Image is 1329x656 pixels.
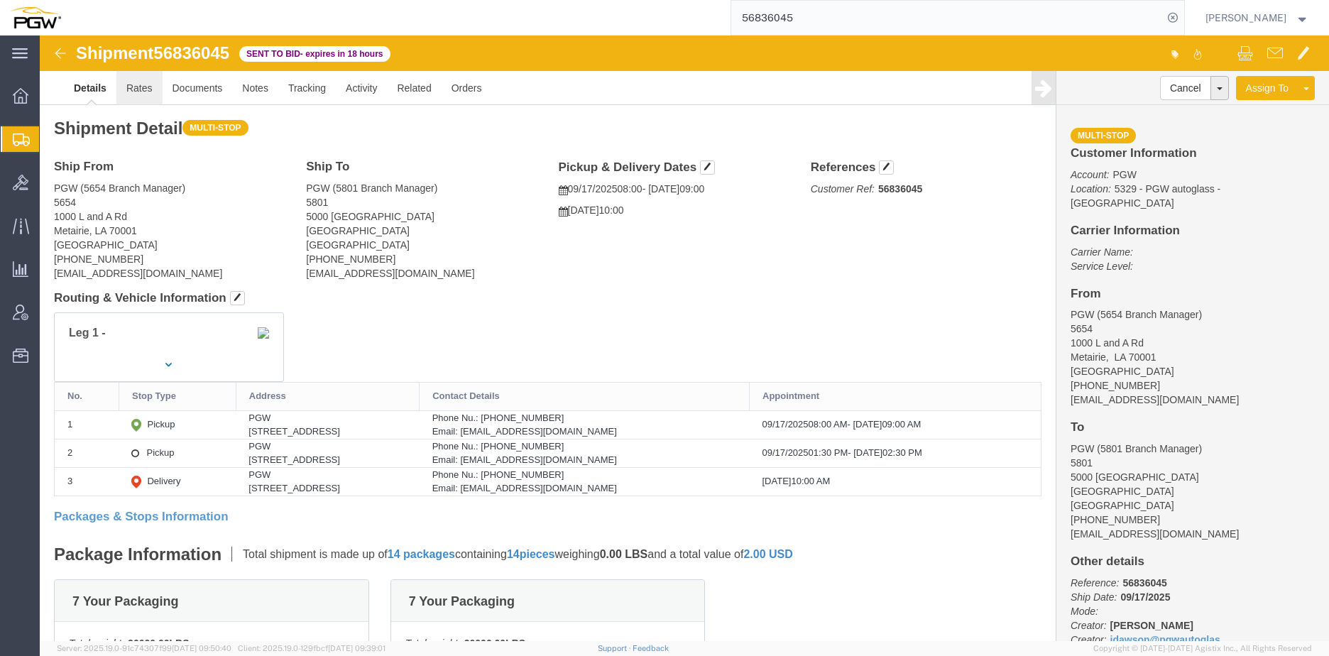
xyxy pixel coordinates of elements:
img: logo [10,7,61,28]
span: Client: 2025.19.0-129fbcf [238,644,385,652]
iframe: FS Legacy Container [40,35,1329,641]
a: Support [598,644,633,652]
span: Copyright © [DATE]-[DATE] Agistix Inc., All Rights Reserved [1093,643,1312,655]
span: [DATE] 09:39:01 [328,644,385,652]
button: [PERSON_NAME] [1205,9,1310,26]
span: Server: 2025.19.0-91c74307f99 [57,644,231,652]
a: Feedback [633,644,669,652]
input: Search for shipment number, reference number [731,1,1163,35]
span: [DATE] 09:50:40 [172,644,231,652]
span: Jesse Dawson [1205,10,1286,26]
